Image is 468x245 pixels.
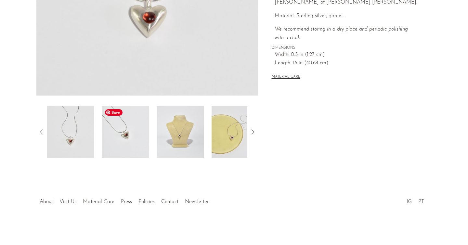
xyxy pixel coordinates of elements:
[161,199,178,204] a: Contact
[47,106,94,158] img: Garnet Heart Pendant Necklace
[403,194,427,206] ul: Social Medias
[418,199,424,204] a: PT
[83,199,114,204] a: Material Care
[138,199,155,204] a: Policies
[40,199,53,204] a: About
[59,199,76,204] a: Visit Us
[121,199,132,204] a: Press
[105,109,123,116] span: Save
[157,106,204,158] img: Garnet Heart Pendant Necklace
[275,27,408,40] i: We recommend storing in a dry place and periodic polishing with a cloth.
[36,194,212,206] ul: Quick links
[407,199,412,204] a: IG
[275,13,344,19] span: Material: Sterling silver, garnet.
[272,45,418,51] span: DIMENSIONS
[272,75,300,80] button: MATERIAL CARE
[102,106,149,158] img: Garnet Heart Pendant Necklace
[275,51,418,59] span: Width: 0.5 in (1.27 cm)
[275,59,418,68] span: Length: 16 in (40.64 cm)
[212,106,259,158] img: Garnet Heart Pendant Necklace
